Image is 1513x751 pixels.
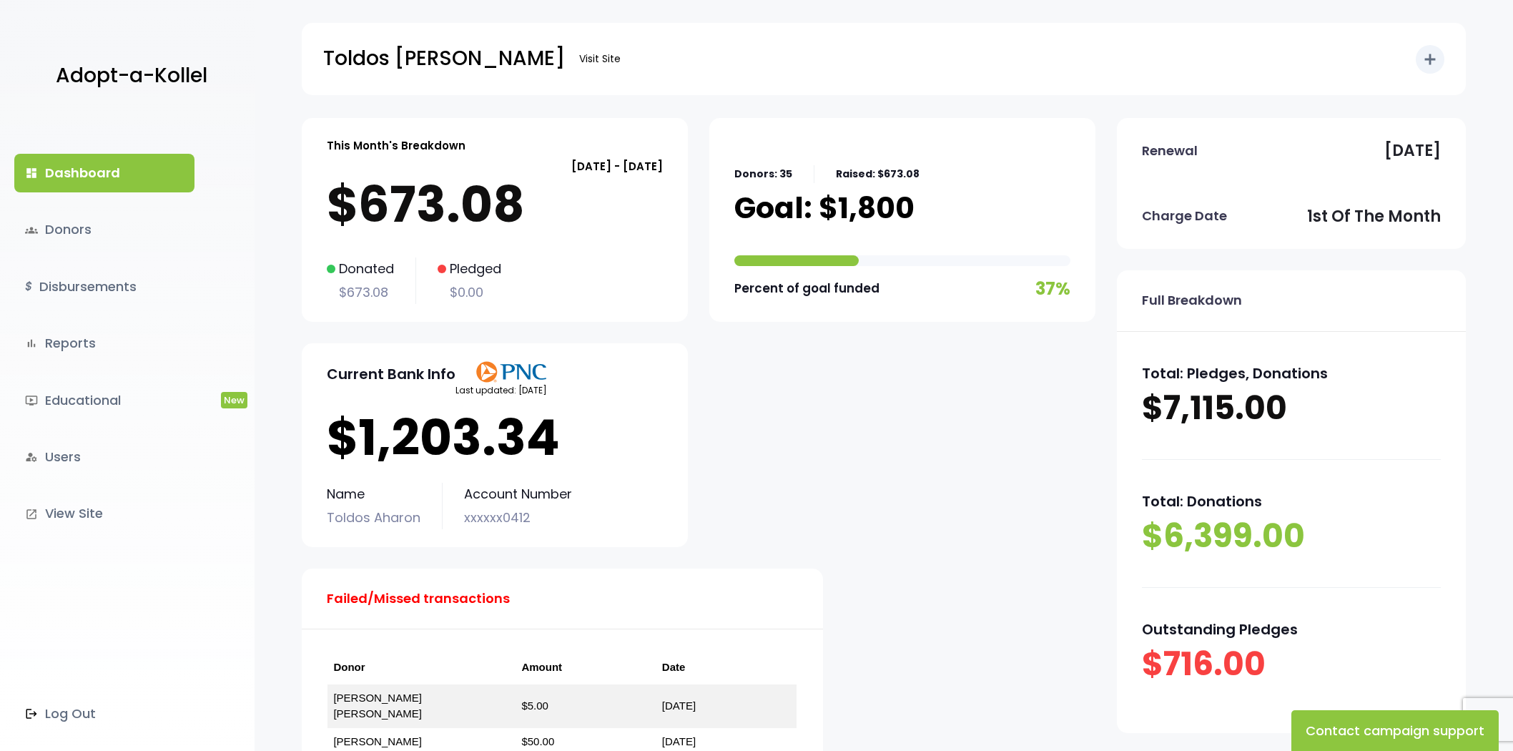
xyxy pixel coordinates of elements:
[1035,273,1070,304] p: 37%
[14,154,194,192] a: dashboardDashboard
[521,700,548,712] a: $5.00
[14,210,194,249] a: groupsDonors
[327,651,516,684] th: Donor
[327,281,394,304] p: $673.08
[14,438,194,476] a: manage_accountsUsers
[327,361,455,387] p: Current Bank Info
[572,45,628,73] a: Visit Site
[1142,386,1441,431] p: $7,115.00
[14,324,194,363] a: bar_chartReports
[464,483,572,506] p: Account Number
[14,694,194,733] a: Log Out
[662,735,696,747] a: [DATE]
[327,257,394,280] p: Donated
[1142,289,1242,312] p: Full Breakdown
[521,735,554,747] a: $50.00
[734,190,915,226] p: Goal: $1,800
[455,383,547,398] p: Last updated: [DATE]
[327,587,510,610] p: Failed/Missed transactions
[327,136,465,155] p: This Month's Breakdown
[1142,642,1441,687] p: $716.00
[1384,137,1441,165] p: [DATE]
[25,394,38,407] i: ondemand_video
[327,506,420,529] p: Toldos Aharon
[221,392,247,408] span: New
[25,337,38,350] i: bar_chart
[734,278,879,300] p: Percent of goal funded
[656,651,797,684] th: Date
[1307,202,1441,231] p: 1st of the month
[438,281,501,304] p: $0.00
[438,257,501,280] p: Pledged
[1416,45,1444,74] button: add
[1142,514,1441,559] p: $6,399.00
[25,167,38,180] i: dashboard
[1291,710,1499,751] button: Contact campaign support
[333,735,421,747] a: [PERSON_NAME]
[14,494,194,533] a: launchView Site
[516,651,656,684] th: Amount
[25,277,32,298] i: $
[25,224,38,237] span: groups
[1142,617,1441,642] p: Outstanding Pledges
[1142,139,1198,162] p: Renewal
[836,165,920,183] p: Raised: $673.08
[734,165,792,183] p: Donors: 35
[1142,489,1441,514] p: Total: Donations
[49,41,207,111] a: Adopt-a-Kollel
[1142,205,1227,227] p: Charge Date
[25,451,38,463] i: manage_accounts
[327,483,420,506] p: Name
[56,58,207,94] p: Adopt-a-Kollel
[333,692,421,720] a: [PERSON_NAME] [PERSON_NAME]
[327,409,663,466] p: $1,203.34
[1142,360,1441,386] p: Total: Pledges, Donations
[464,506,572,529] p: xxxxxx0412
[662,700,696,712] a: [DATE]
[14,381,194,420] a: ondemand_videoEducationalNew
[327,157,663,176] p: [DATE] - [DATE]
[323,41,565,77] p: Toldos [PERSON_NAME]
[25,508,38,521] i: launch
[14,267,194,306] a: $Disbursements
[475,361,547,383] img: PNClogo.svg
[327,176,663,233] p: $673.08
[1421,51,1439,68] i: add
